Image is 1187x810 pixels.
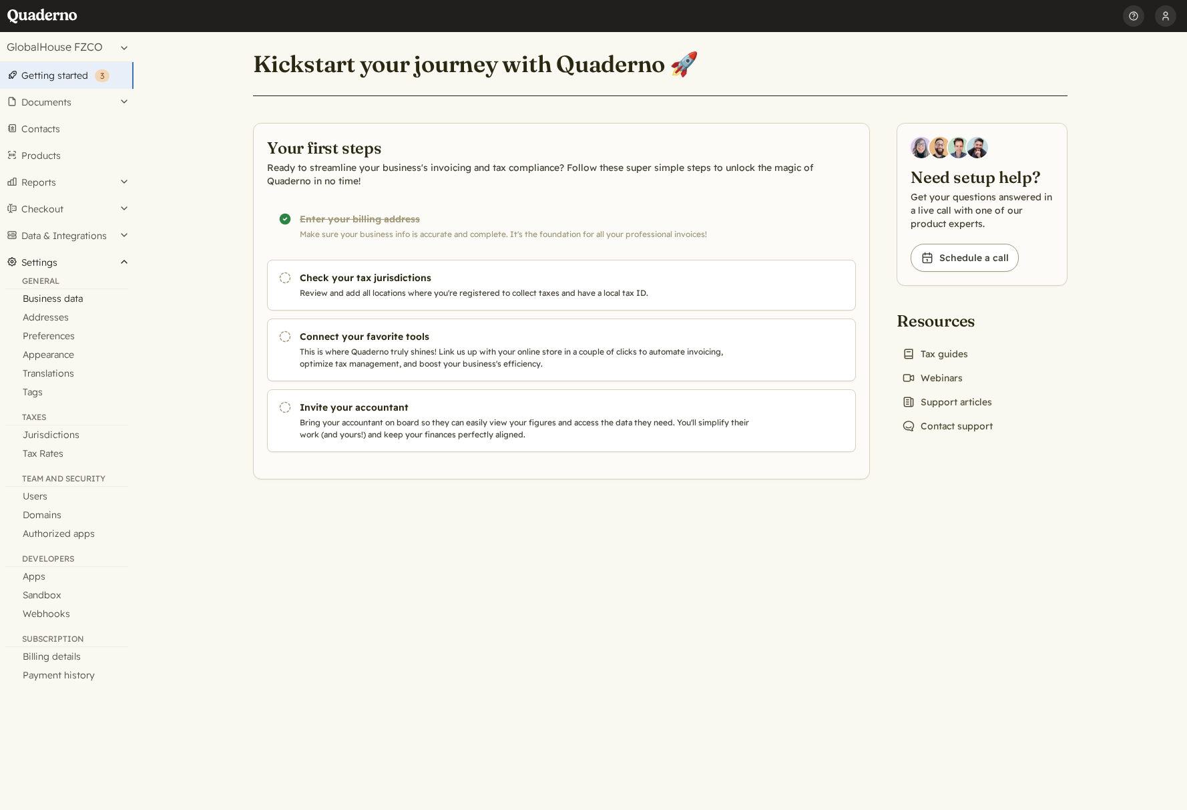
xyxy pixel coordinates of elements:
[5,554,128,567] div: Developers
[967,137,988,158] img: Javier Rubio, DevRel at Quaderno
[267,161,856,188] p: Ready to streamline your business's invoicing and tax compliance? Follow these super simple steps...
[911,166,1053,188] h2: Need setup help?
[911,244,1019,272] a: Schedule a call
[100,71,104,81] span: 3
[5,473,128,487] div: Team and security
[929,137,951,158] img: Jairo Fumero, Account Executive at Quaderno
[897,310,998,331] h2: Resources
[300,271,755,284] h3: Check your tax jurisdictions
[5,634,128,647] div: Subscription
[897,393,997,411] a: Support articles
[300,346,755,370] p: This is where Quaderno truly shines! Link us up with your online store in a couple of clicks to a...
[948,137,969,158] img: Ivo Oltmans, Business Developer at Quaderno
[897,417,998,435] a: Contact support
[267,319,856,381] a: Connect your favorite tools This is where Quaderno truly shines! Link us up with your online stor...
[300,417,755,441] p: Bring your accountant on board so they can easily view your figures and access the data they need...
[911,137,932,158] img: Diana Carrasco, Account Executive at Quaderno
[911,190,1053,230] p: Get your questions answered in a live call with one of our product experts.
[300,401,755,414] h3: Invite your accountant
[897,369,968,387] a: Webinars
[267,137,856,158] h2: Your first steps
[300,330,755,343] h3: Connect your favorite tools
[897,345,973,363] a: Tax guides
[253,49,698,79] h1: Kickstart your journey with Quaderno 🚀
[300,287,755,299] p: Review and add all locations where you're registered to collect taxes and have a local tax ID.
[5,412,128,425] div: Taxes
[267,260,856,311] a: Check your tax jurisdictions Review and add all locations where you're registered to collect taxe...
[267,389,856,452] a: Invite your accountant Bring your accountant on board so they can easily view your figures and ac...
[5,276,128,289] div: General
